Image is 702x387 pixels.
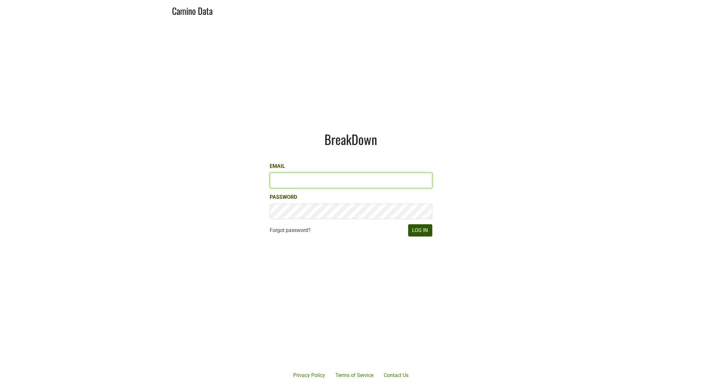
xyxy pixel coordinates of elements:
[270,193,297,201] label: Password
[270,227,311,234] a: Forgot password?
[379,369,414,382] a: Contact Us
[408,224,432,237] button: Log In
[270,162,285,170] label: Email
[270,131,432,147] h1: BreakDown
[172,3,213,18] a: Camino Data
[331,369,379,382] a: Terms of Service
[288,369,331,382] a: Privacy Policy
